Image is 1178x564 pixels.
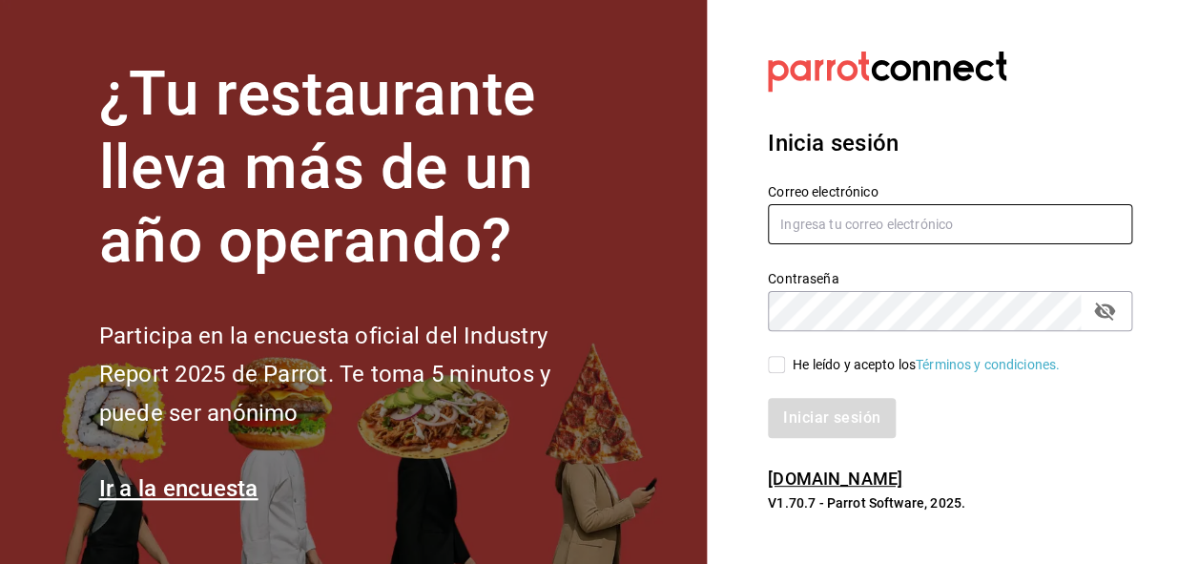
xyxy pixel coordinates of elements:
h2: Participa en la encuesta oficial del Industry Report 2025 de Parrot. Te toma 5 minutos y puede se... [99,317,614,433]
a: Ir a la encuesta [99,475,258,502]
h1: ¿Tu restaurante lleva más de un año operando? [99,58,614,278]
a: [DOMAIN_NAME] [768,469,902,489]
div: He leído y acepto los [793,355,1060,375]
label: Contraseña [768,272,1132,285]
label: Correo electrónico [768,185,1132,198]
h3: Inicia sesión [768,126,1132,160]
a: Términos y condiciones. [916,357,1060,372]
input: Ingresa tu correo electrónico [768,204,1132,244]
button: passwordField [1088,295,1121,327]
p: V1.70.7 - Parrot Software, 2025. [768,493,1132,512]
